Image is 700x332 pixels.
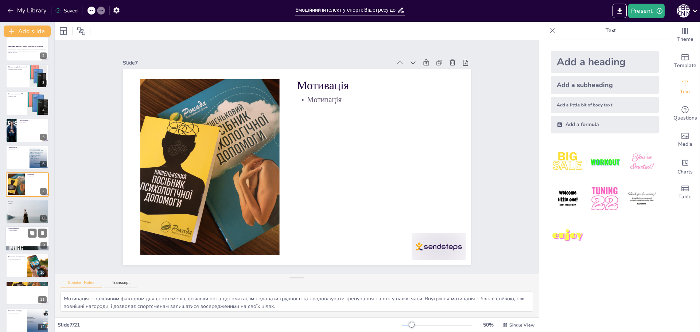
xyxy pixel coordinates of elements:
p: Мотивація [140,67,246,204]
div: 5 [6,118,49,142]
div: 10 [38,269,47,276]
div: 7 [40,188,47,195]
div: Slide 7 / 21 [58,321,402,328]
div: 9 [40,242,47,249]
p: Саморегуляція [8,147,27,149]
div: Add charts and graphs [670,153,700,179]
img: 6.jpeg [625,182,659,216]
div: Add text boxes [670,74,700,101]
span: Questions [673,114,697,122]
div: 8 [6,200,49,224]
div: 5 [40,134,47,140]
p: Тренування мотивації [8,313,25,314]
div: Layout [58,25,69,37]
span: Theme [677,35,693,43]
div: 4 [6,91,49,115]
div: Add ready made slides [670,48,700,74]
div: 11 [38,296,47,303]
span: Text [680,88,690,96]
span: Position [77,27,86,35]
img: 7.jpeg [551,219,585,253]
div: Saved [55,7,78,14]
p: Соціальні навички [8,230,47,231]
img: 4.jpeg [551,182,585,216]
div: 12 [38,324,47,330]
p: Generated with [URL] [8,52,47,53]
div: 2 [40,52,47,59]
div: 3 [6,64,49,88]
img: 2.jpeg [588,145,622,179]
p: Тренування мотивації [8,310,25,312]
button: Add slide [4,26,51,37]
img: 5.jpeg [588,182,622,216]
p: Соціальні навички [8,227,47,230]
div: Add a heading [551,51,659,73]
button: Export to PowerPoint [612,4,627,18]
p: [PERSON_NAME] [8,96,25,97]
div: 10 [6,254,49,278]
p: Ключові компоненти ЕІ [8,93,25,95]
button: О [PERSON_NAME] [677,4,690,18]
button: My Library [5,5,50,16]
img: 3.jpeg [625,145,659,179]
span: Charts [677,168,693,176]
div: Get real-time input from your audience [670,101,700,127]
div: 6 [6,145,49,169]
p: Емоційний інтелект визначення [8,69,27,70]
p: Тренування самосвідомості [8,255,25,258]
p: Тренування саморегуляції [8,284,47,285]
div: 8 [40,215,47,222]
p: Емпатія [8,203,47,204]
button: Present [628,4,665,18]
p: Самосвідомість [19,119,47,121]
span: Single View [509,322,534,328]
div: Add images, graphics, shapes or video [670,127,700,153]
div: Add a subheading [551,76,659,94]
div: 6 [40,161,47,167]
p: Text [558,22,663,39]
p: Мотивація [27,173,47,176]
div: Add a formula [551,116,659,133]
p: Мотивація [27,176,47,177]
button: Transcript [105,280,137,288]
div: Change the overall theme [670,22,700,48]
div: 12 [6,308,49,332]
span: Template [674,62,696,70]
div: Add a table [670,179,700,206]
p: Тренування самосвідомості [8,258,25,260]
strong: Емоційний інтелект у спорті: Від стресу до мотивації [8,46,43,47]
div: 9 [5,226,49,251]
button: Duplicate Slide [28,229,36,237]
span: Table [678,193,692,201]
div: 3 [40,79,47,86]
button: Speaker Notes [61,280,102,288]
textarea: Мотивація є важливим фактором для спортсменів, оскільки вона допомагає їм подолати труднощі та пр... [61,292,533,312]
div: 7 [6,172,49,196]
div: 2 [6,37,49,61]
p: Емпатія [8,200,47,203]
p: Самосвідомість [19,121,47,123]
div: Add a little bit of body text [551,97,659,113]
p: Тренування саморегуляції [8,282,47,284]
input: Insert title [295,5,397,15]
img: 1.jpeg [551,145,585,179]
div: 50 % [479,321,497,328]
button: Delete Slide [38,229,47,237]
p: Саморегуляція [8,148,27,150]
p: Мотивація [154,61,255,194]
div: 11 [6,281,49,305]
p: Що таке емоційний інтелект? [8,66,27,68]
div: 4 [40,107,47,113]
p: Ця лекція розкриває важливість емоційного інтелекту (ЕІ) у спорті, його ключові моделі та компоне... [8,49,47,51]
span: Media [678,140,692,148]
